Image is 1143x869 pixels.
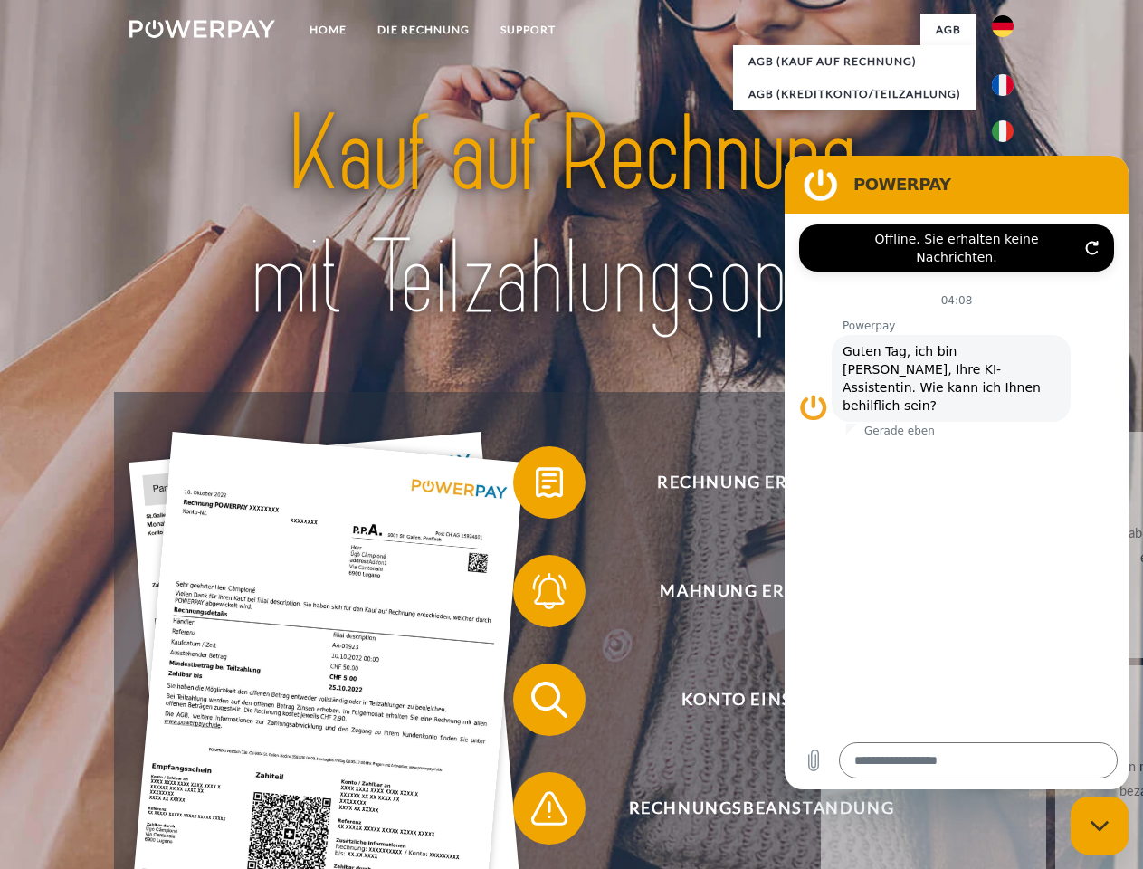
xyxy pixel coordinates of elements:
a: AGB (Kauf auf Rechnung) [733,45,976,78]
button: Konto einsehen [513,664,984,736]
a: Home [294,14,362,46]
a: agb [920,14,976,46]
iframe: Schaltfläche zum Öffnen des Messaging-Fensters; Konversation läuft [1071,797,1129,855]
iframe: Messaging-Fenster [785,156,1129,789]
a: SUPPORT [485,14,571,46]
button: Rechnungsbeanstandung [513,772,984,845]
img: it [992,120,1014,142]
img: qb_bell.svg [527,568,572,614]
span: Rechnung erhalten? [539,446,983,519]
img: de [992,15,1014,37]
button: Mahnung erhalten? [513,555,984,627]
img: qb_bill.svg [527,460,572,505]
a: DIE RECHNUNG [362,14,485,46]
img: qb_warning.svg [527,786,572,831]
span: Konto einsehen [539,664,983,736]
span: Rechnungsbeanstandung [539,772,983,845]
img: logo-powerpay-white.svg [129,20,275,38]
button: Rechnung erhalten? [513,446,984,519]
img: title-powerpay_de.svg [173,87,970,347]
a: AGB (Kreditkonto/Teilzahlung) [733,78,976,110]
img: qb_search.svg [527,677,572,722]
span: Mahnung erhalten? [539,555,983,627]
img: fr [992,74,1014,96]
